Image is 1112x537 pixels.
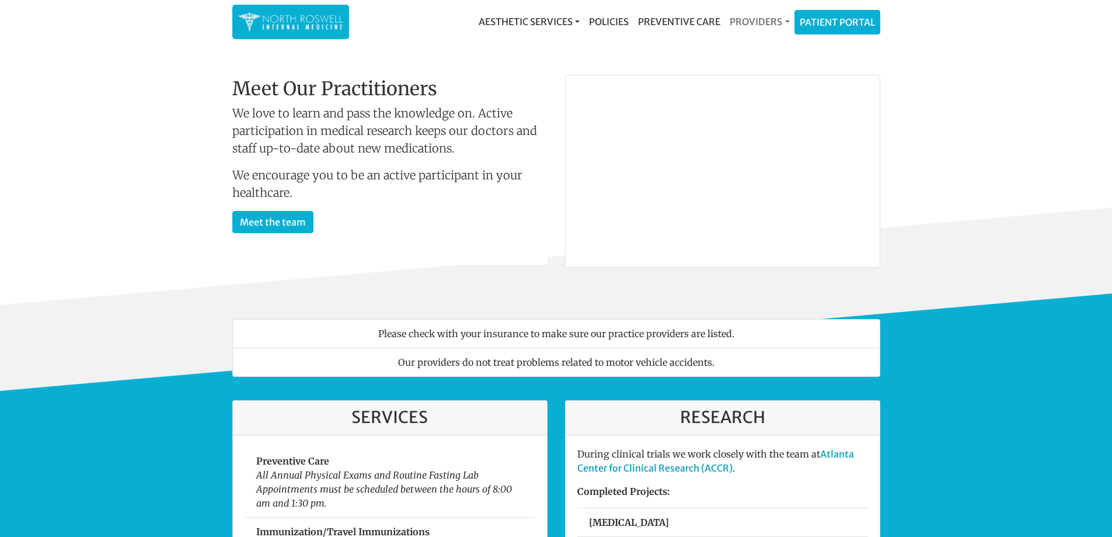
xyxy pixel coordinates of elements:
h2: Meet Our Practitioners [232,78,548,100]
a: Providers [725,10,794,33]
strong: [MEDICAL_DATA] [589,517,669,528]
a: Atlanta Center for Clinical Research (ACCR) [577,448,854,474]
strong: Completed Projects: [577,486,670,497]
p: During clinical trials we work closely with the team at . [577,447,868,475]
img: North Roswell Internal Medicine [238,11,343,33]
a: Preventive Care [633,10,725,33]
li: Our providers do not treat problems related to motor vehicle accidents. [232,348,880,377]
h3: Research [577,408,868,428]
li: Please check with your insurance to make sure our practice providers are listed. [232,319,880,348]
a: Meet the team [232,211,313,233]
a: Policies [584,10,633,33]
p: We love to learn and pass the knowledge on. Active participation in medical research keeps our do... [232,105,548,157]
a: Aesthetic Services [474,10,584,33]
h3: Services [245,408,535,428]
p: We encourage you to be an active participant in your healthcare. [232,167,548,202]
strong: Preventive Care [256,455,329,467]
em: All Annual Physical Exams and Routine Fasting Lab Appointments must be scheduled between the hour... [256,469,512,509]
a: Patient Portal [795,11,880,34]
